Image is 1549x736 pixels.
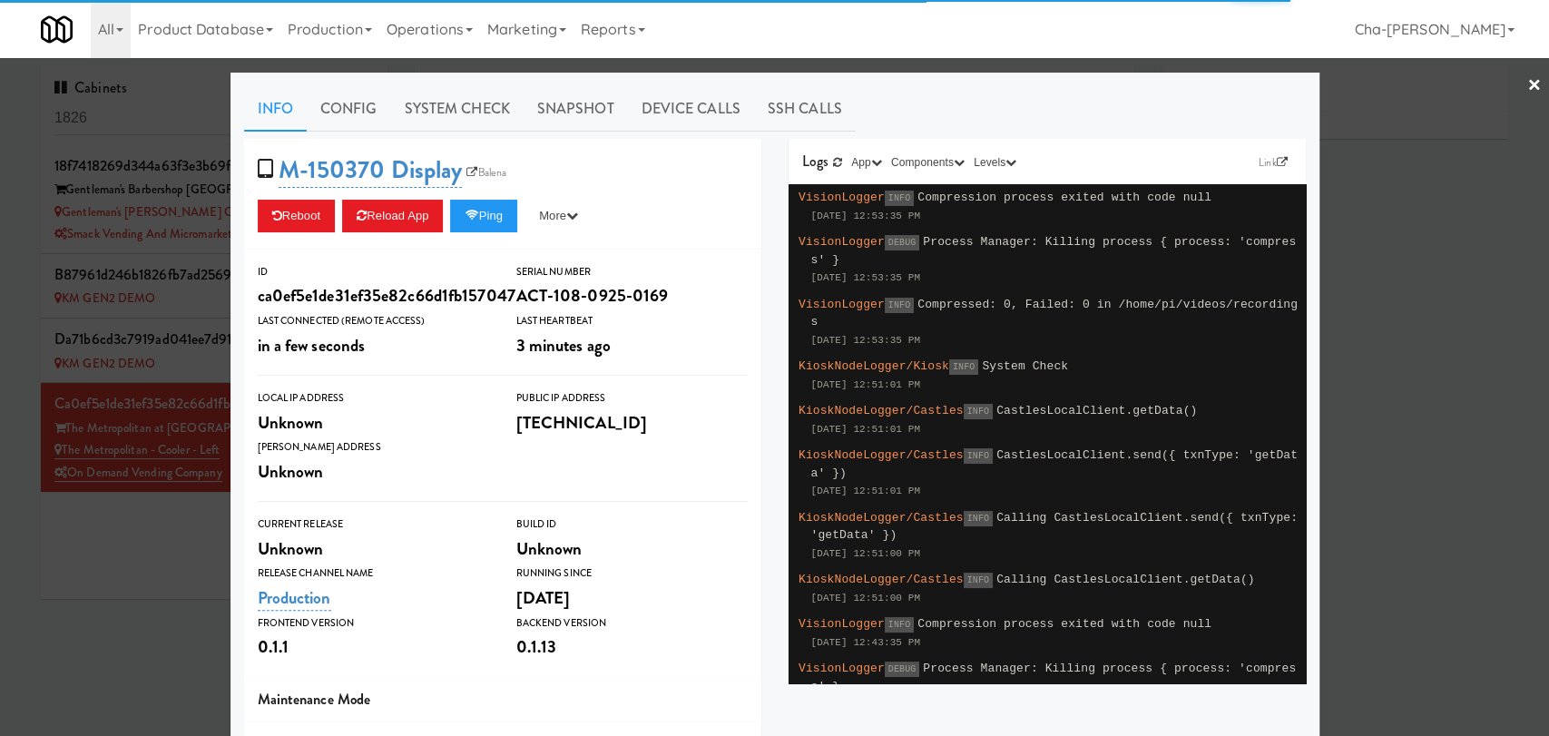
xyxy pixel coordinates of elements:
img: Micromart [41,14,73,45]
span: [DATE] 12:51:01 PM [811,379,921,390]
span: INFO [964,511,993,526]
button: Components [887,153,969,172]
a: × [1527,58,1542,114]
span: [DATE] 12:51:00 PM [811,593,921,604]
span: in a few seconds [258,333,366,358]
div: ACT-108-0925-0169 [516,280,748,311]
button: Reload App [342,200,443,232]
div: Local IP Address [258,389,489,407]
span: [DATE] 12:43:35 PM [811,637,921,648]
button: More [525,200,593,232]
span: Process Manager: Killing process { process: 'compress' } [811,662,1297,693]
div: 0.1.1 [258,632,489,662]
a: Snapshot [524,86,628,132]
a: Balena [462,163,511,182]
span: System Check [982,359,1068,373]
span: [DATE] 12:53:35 PM [811,335,921,346]
div: Backend Version [516,614,748,633]
span: VisionLogger [799,617,885,631]
a: SSH Calls [754,86,856,132]
span: [DATE] 12:53:35 PM [811,272,921,283]
button: Reboot [258,200,336,232]
span: [DATE] [516,585,571,610]
div: Unknown [258,534,489,564]
span: CastlesLocalClient.getData() [996,404,1197,417]
span: VisionLogger [799,235,885,249]
span: INFO [885,298,914,313]
span: KioskNodeLogger/Castles [799,404,964,417]
div: Serial Number [516,263,748,281]
span: [DATE] 12:51:01 PM [811,424,921,435]
div: Running Since [516,564,748,583]
div: Unknown [516,534,748,564]
div: Last Heartbeat [516,312,748,330]
div: ID [258,263,489,281]
div: Last Connected (Remote Access) [258,312,489,330]
span: Calling CastlesLocalClient.getData() [996,573,1254,586]
button: Ping [450,200,517,232]
div: [TECHNICAL_ID] [516,407,748,438]
span: CastlesLocalClient.send({ txnType: 'getData' }) [811,448,1299,480]
span: Compression process exited with code null [917,191,1211,204]
div: Current Release [258,515,489,534]
span: Compression process exited with code null [917,617,1211,631]
div: ca0ef5e1de31ef35e82c66d1fb157047 [258,280,489,311]
span: VisionLogger [799,662,885,675]
span: INFO [949,359,978,375]
span: VisionLogger [799,191,885,204]
span: INFO [964,573,993,588]
span: KioskNodeLogger/Kiosk [799,359,949,373]
button: Levels [969,153,1021,172]
span: INFO [964,448,993,464]
span: [DATE] 12:51:01 PM [811,486,921,496]
div: Build Id [516,515,748,534]
span: DEBUG [885,235,920,250]
span: INFO [885,191,914,206]
span: Calling CastlesLocalClient.send({ txnType: 'getData' }) [811,511,1299,543]
span: [DATE] 12:53:35 PM [811,211,921,221]
a: System Check [391,86,524,132]
div: Frontend Version [258,614,489,633]
span: KioskNodeLogger/Castles [799,573,964,586]
a: Config [307,86,391,132]
span: VisionLogger [799,298,885,311]
a: Device Calls [628,86,754,132]
a: Info [244,86,307,132]
div: Unknown [258,407,489,438]
span: [DATE] 12:51:00 PM [811,548,921,559]
span: KioskNodeLogger/Castles [799,448,964,462]
div: Unknown [258,456,489,487]
a: Link [1254,153,1292,172]
span: Maintenance Mode [258,689,371,710]
a: Production [258,585,331,611]
span: DEBUG [885,662,920,677]
span: Logs [802,151,828,172]
div: 0.1.13 [516,632,748,662]
span: Compressed: 0, Failed: 0 in /home/pi/videos/recordings [811,298,1299,329]
span: KioskNodeLogger/Castles [799,511,964,525]
span: INFO [885,617,914,633]
div: Public IP Address [516,389,748,407]
button: App [847,153,887,172]
span: INFO [964,404,993,419]
a: M-150370 Display [279,152,463,188]
span: Process Manager: Killing process { process: 'compress' } [811,235,1297,267]
div: [PERSON_NAME] Address [258,438,489,456]
div: Release Channel Name [258,564,489,583]
span: 3 minutes ago [516,333,611,358]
